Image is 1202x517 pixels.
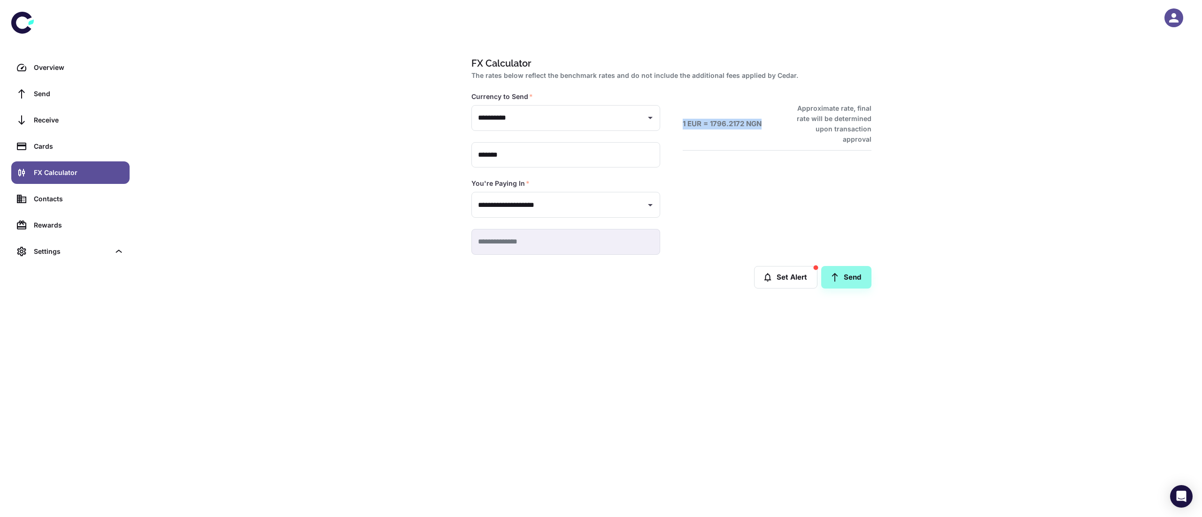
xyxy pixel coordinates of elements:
[34,194,124,204] div: Contacts
[11,214,130,236] a: Rewards
[1170,485,1193,508] div: Open Intercom Messenger
[471,92,533,101] label: Currency to Send
[11,83,130,105] a: Send
[754,266,817,289] button: Set Alert
[34,220,124,230] div: Rewards
[34,141,124,152] div: Cards
[34,89,124,99] div: Send
[34,167,124,178] div: FX Calculator
[34,115,124,125] div: Receive
[471,56,868,70] h1: FX Calculator
[34,62,124,73] div: Overview
[644,198,657,212] button: Open
[644,111,657,124] button: Open
[11,109,130,131] a: Receive
[11,161,130,184] a: FX Calculator
[11,240,130,263] div: Settings
[11,135,130,158] a: Cards
[11,56,130,79] a: Overview
[786,103,871,144] h6: Approximate rate, final rate will be determined upon transaction approval
[821,266,871,289] a: Send
[471,179,530,188] label: You're Paying In
[11,188,130,210] a: Contacts
[683,119,762,129] h6: 1 EUR = 1796.2172 NGN
[34,246,110,257] div: Settings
